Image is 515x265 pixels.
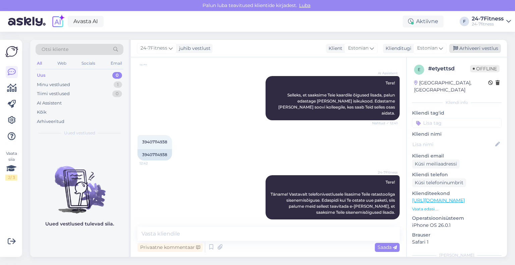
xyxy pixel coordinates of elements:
[372,121,398,126] span: Nähtud ✓ 12:41
[412,152,502,159] p: Kliendi email
[412,222,502,229] p: iPhone OS 26.0.1
[412,206,502,212] p: Vaata edasi ...
[37,81,70,88] div: Minu vestlused
[378,244,397,250] span: Saada
[5,45,18,58] img: Askly Logo
[373,170,398,175] span: 24-7Fitness
[417,45,438,52] span: Estonian
[37,118,64,125] div: Arhiveeritud
[109,59,123,68] div: Email
[36,59,43,68] div: All
[51,14,65,28] img: explore-ai
[472,21,504,27] div: 24-7fitness
[137,149,172,160] div: 39407114938
[412,118,502,128] input: Lisa tag
[460,17,469,26] div: F
[37,90,70,97] div: Tiimi vestlused
[470,65,500,72] span: Offline
[412,110,502,117] p: Kliendi tag'id
[412,178,466,187] div: Küsi telefoninumbrit
[412,159,460,169] div: Küsi meiliaadressi
[137,243,203,252] div: Privaatne kommentaar
[412,141,494,148] input: Lisa nimi
[37,109,47,116] div: Kõik
[56,59,68,68] div: Web
[45,220,114,227] p: Uued vestlused tulevad siia.
[414,79,488,93] div: [GEOGRAPHIC_DATA], [GEOGRAPHIC_DATA]
[412,131,502,138] p: Kliendi nimi
[412,100,502,106] div: Kliendi info
[373,71,398,76] span: AI Assistent
[348,45,368,52] span: Estonian
[412,190,502,197] p: Klienditeekond
[418,67,420,72] span: e
[112,90,122,97] div: 0
[30,154,129,214] img: No chats
[37,100,62,107] div: AI Assistent
[297,2,312,8] span: Luba
[80,59,97,68] div: Socials
[472,16,504,21] div: 24-7Fitness
[5,175,17,181] div: 2 / 3
[326,45,342,52] div: Klient
[449,44,501,53] div: Arhiveeri vestlus
[5,150,17,181] div: Vaata siia
[140,45,167,52] span: 24-7Fitness
[428,65,470,73] div: # etyettsd
[412,197,465,203] a: [URL][DOMAIN_NAME]
[139,161,165,166] span: 12:42
[142,139,167,144] span: 39407114938
[412,215,502,222] p: Operatsioonisüsteem
[412,231,502,239] p: Brauser
[37,72,46,79] div: Uus
[139,62,165,67] span: 12:41
[64,130,95,136] span: Uued vestlused
[412,171,502,178] p: Kliendi telefon
[68,16,104,27] a: Avasta AI
[412,252,502,258] div: [PERSON_NAME]
[383,45,411,52] div: Klienditugi
[176,45,211,52] div: juhib vestlust
[373,220,398,225] span: 12:49
[42,46,68,53] span: Otsi kliente
[472,16,511,27] a: 24-7Fitness24-7fitness
[114,81,122,88] div: 1
[403,15,444,27] div: Aktiivne
[412,239,502,246] p: Safari 1
[112,72,122,79] div: 0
